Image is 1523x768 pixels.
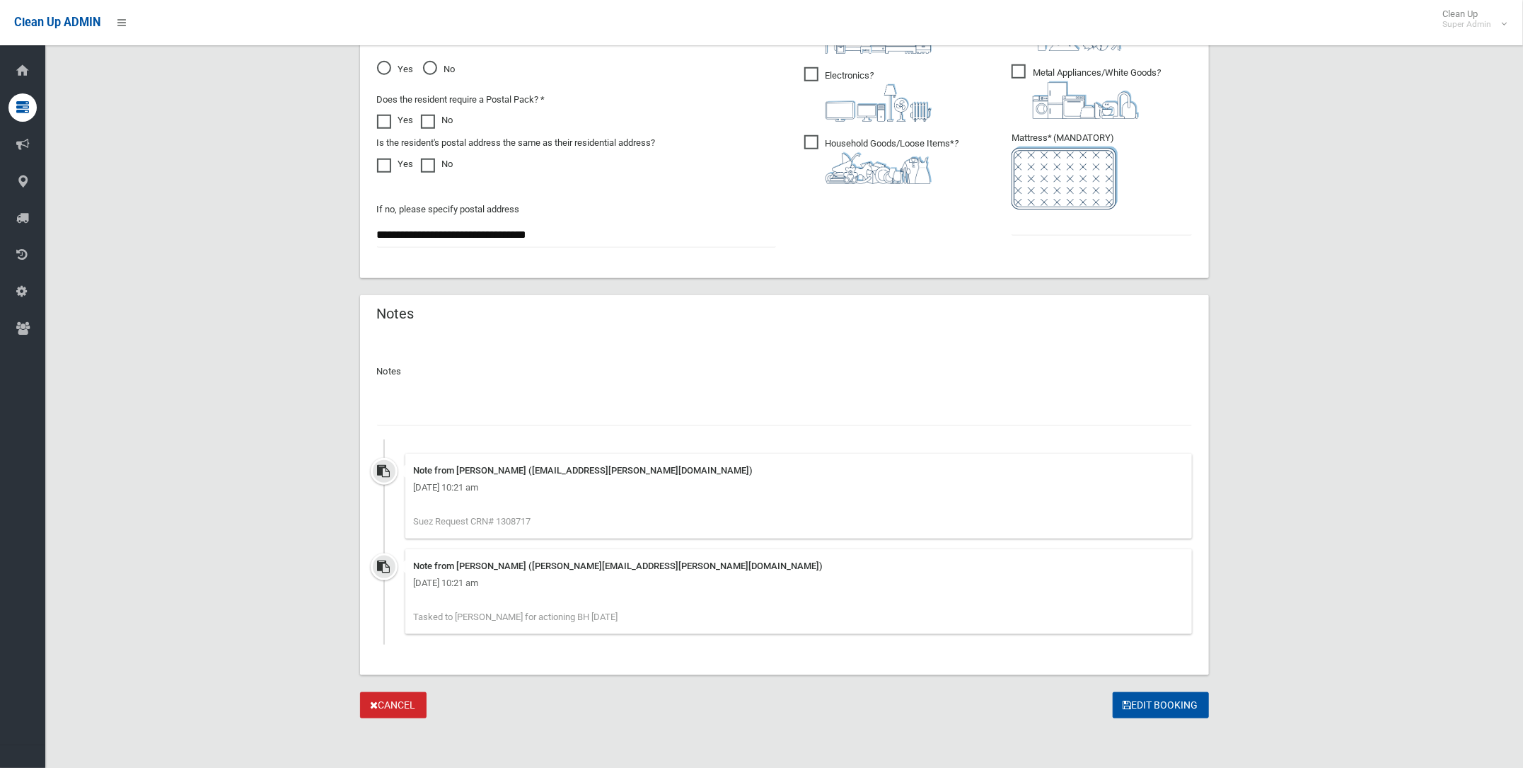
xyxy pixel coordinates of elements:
label: Yes [377,112,414,129]
span: Electronics [804,67,932,122]
header: Notes [360,300,432,328]
small: Super Admin [1442,19,1491,30]
label: Yes [377,156,414,173]
label: Does the resident require a Postal Pack? * [377,91,545,108]
i: ? [1033,67,1162,119]
p: Notes [377,363,1192,380]
span: Clean Up [1435,8,1505,30]
i: ? [826,138,959,184]
label: No [421,112,453,129]
span: Yes [377,61,414,78]
span: Suez Request CRN# 1308717 [414,516,531,527]
span: Tasked to [PERSON_NAME] for actioning BH [DATE] [414,612,618,622]
span: Mattress* (MANDATORY) [1012,132,1192,210]
div: Note from [PERSON_NAME] ([PERSON_NAME][EMAIL_ADDRESS][PERSON_NAME][DOMAIN_NAME]) [414,558,1183,575]
div: Note from [PERSON_NAME] ([EMAIL_ADDRESS][PERSON_NAME][DOMAIN_NAME]) [414,462,1183,479]
span: Clean Up ADMIN [14,16,100,29]
img: e7408bece873d2c1783593a074e5cb2f.png [1012,147,1118,210]
img: 36c1b0289cb1767239cdd3de9e694f19.png [1033,81,1139,119]
label: Is the resident's postal address the same as their residential address? [377,134,656,151]
span: No [423,61,456,78]
i: ? [826,70,932,122]
button: Edit Booking [1113,692,1209,718]
div: [DATE] 10:21 am [414,575,1183,592]
label: No [421,156,453,173]
img: b13cc3517677393f34c0a387616ef184.png [826,152,932,184]
div: [DATE] 10:21 am [414,479,1183,496]
span: Household Goods/Loose Items* [804,135,959,184]
span: Metal Appliances/White Goods [1012,64,1162,119]
label: If no, please specify postal address [377,201,520,218]
img: 394712a680b73dbc3d2a6a3a7ffe5a07.png [826,84,932,122]
a: Cancel [360,692,427,718]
